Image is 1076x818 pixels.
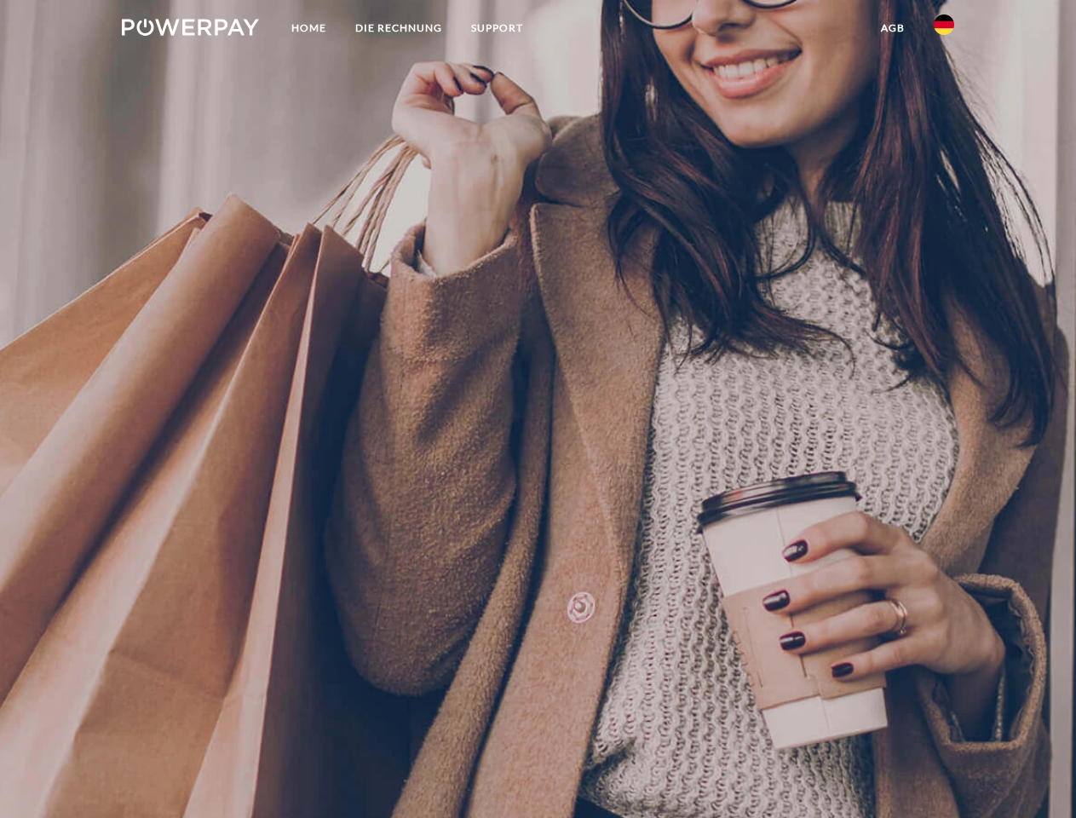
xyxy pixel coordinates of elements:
[341,13,457,43] a: DIE RECHNUNG
[866,13,919,43] a: agb
[122,19,259,36] img: logo-powerpay-white.svg
[277,13,341,43] a: Home
[457,13,538,43] a: SUPPORT
[934,14,954,35] img: de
